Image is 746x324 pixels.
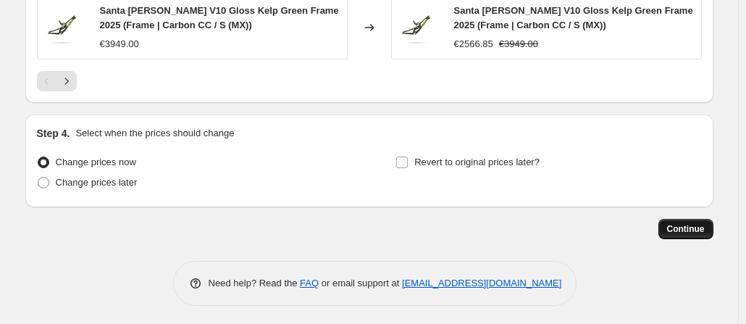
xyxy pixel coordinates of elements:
[56,71,77,91] button: Next
[45,6,88,49] img: MY25_V10_CC_Frame_GlossKelpGreen_80x.webp
[100,5,339,30] span: Santa [PERSON_NAME] V10 Gloss Kelp Green Frame 2025 (Frame | Carbon CC / S (MX))
[499,37,538,51] strike: €3949.00
[56,157,136,167] span: Change prices now
[454,37,493,51] div: €2566.85
[37,126,70,141] h2: Step 4.
[414,157,540,167] span: Revert to original prices later?
[75,126,234,141] p: Select when the prices should change
[402,278,561,288] a: [EMAIL_ADDRESS][DOMAIN_NAME]
[319,278,402,288] span: or email support at
[209,278,301,288] span: Need help? Read the
[300,278,319,288] a: FAQ
[667,223,705,235] span: Continue
[399,6,443,49] img: MY25_V10_CC_Frame_GlossKelpGreen_80x.webp
[658,219,713,239] button: Continue
[37,71,77,91] nav: Pagination
[454,5,693,30] span: Santa [PERSON_NAME] V10 Gloss Kelp Green Frame 2025 (Frame | Carbon CC / S (MX))
[100,37,139,51] div: €3949.00
[56,177,138,188] span: Change prices later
